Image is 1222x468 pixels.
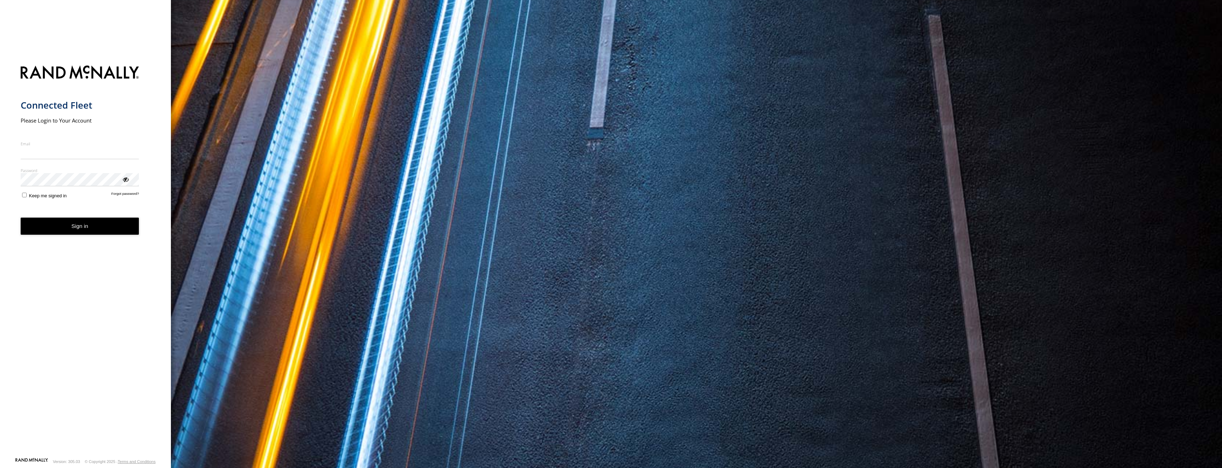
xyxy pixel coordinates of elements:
span: Keep me signed in [29,193,67,198]
h2: Please Login to Your Account [21,117,139,124]
form: main [21,61,151,457]
label: Password [21,168,139,173]
div: Version: 305.03 [53,459,80,464]
img: Rand McNally [21,64,139,82]
h1: Connected Fleet [21,99,139,111]
button: Sign in [21,218,139,235]
div: ViewPassword [122,176,129,183]
label: Email [21,141,139,146]
input: Keep me signed in [22,193,27,197]
div: © Copyright 2025 - [85,459,156,464]
a: Terms and Conditions [118,459,156,464]
a: Forgot password? [111,192,139,198]
a: Visit our Website [15,458,48,465]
